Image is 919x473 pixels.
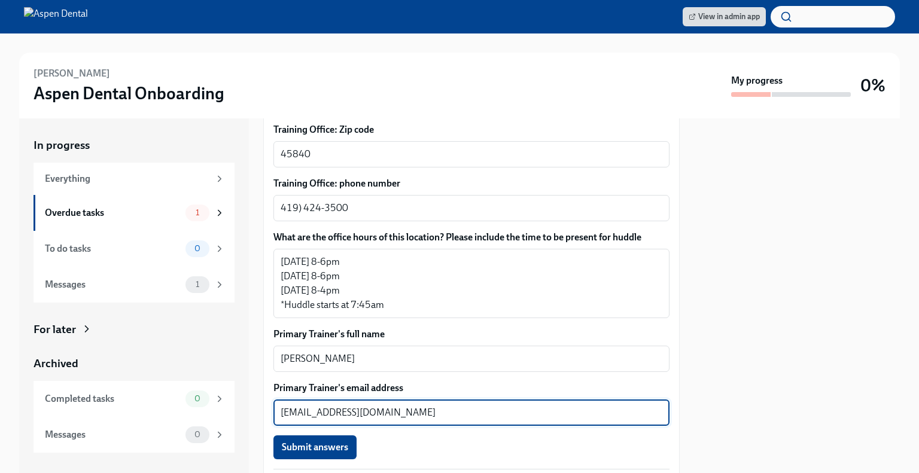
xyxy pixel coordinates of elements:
span: 0 [187,244,208,253]
textarea: [DATE] 8-6pm [DATE] 8-6pm [DATE] 8-4pm *Huddle starts at 7:45am [281,255,662,312]
span: 1 [188,208,206,217]
textarea: 45840 [281,147,662,161]
div: Messages [45,278,181,291]
textarea: 419) 424-3500 [281,201,662,215]
div: For later [34,322,76,337]
label: Training Office: Zip code [273,123,670,136]
a: Messages0 [34,417,235,453]
button: Submit answers [273,435,357,459]
span: View in admin app [689,11,760,23]
textarea: [PERSON_NAME] [281,352,662,366]
label: Primary Trainer's full name [273,328,670,341]
label: Training Office: phone number [273,177,670,190]
h6: [PERSON_NAME] [34,67,110,80]
div: Completed tasks [45,392,181,405]
a: Messages1 [34,267,235,303]
div: Messages [45,428,181,441]
div: Everything [45,172,209,185]
img: Aspen Dental [24,7,88,26]
div: To do tasks [45,242,181,255]
a: In progress [34,138,235,153]
label: What are the office hours of this location? Please include the time to be present for huddle [273,231,670,244]
a: Everything [34,163,235,195]
a: View in admin app [683,7,766,26]
h3: Aspen Dental Onboarding [34,83,224,104]
a: Overdue tasks1 [34,195,235,231]
span: Submit answers [282,441,348,453]
span: 1 [188,280,206,289]
textarea: [EMAIL_ADDRESS][DOMAIN_NAME] [281,405,662,420]
div: Overdue tasks [45,206,181,219]
a: To do tasks0 [34,231,235,267]
h3: 0% [860,75,885,96]
a: Completed tasks0 [34,381,235,417]
label: Primary Trainer's email address [273,382,670,395]
a: Archived [34,356,235,371]
a: For later [34,322,235,337]
span: 0 [187,394,208,403]
span: 0 [187,430,208,439]
strong: My progress [731,74,783,87]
